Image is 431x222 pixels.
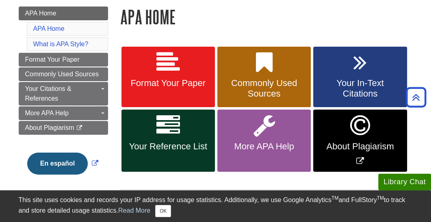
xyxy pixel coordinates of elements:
a: Link opens in new window [25,160,100,167]
a: APA Home [19,6,108,20]
a: Format Your Paper [121,47,215,108]
a: Commonly Used Sources [217,47,311,108]
span: More APA Help [25,110,69,116]
span: Your In-Text Citations [319,78,401,99]
sup: TM [377,195,384,201]
a: Back to Top [403,92,429,103]
a: More APA Help [19,106,108,120]
div: This site uses cookies and records your IP address for usage statistics. Additionally, we use Goo... [19,195,413,217]
h2: What is APA Style? [121,190,412,211]
span: Commonly Used Sources [223,78,305,99]
a: About Plagiarism [19,121,108,135]
button: Library Chat [378,174,431,190]
span: Commonly Used Sources [25,71,99,78]
a: Link opens in new window [313,110,407,172]
span: About Plagiarism [319,141,401,152]
sup: TM [331,195,338,201]
span: Format Your Paper [25,56,80,63]
button: En español [27,153,88,175]
a: APA Home [33,25,65,32]
a: Your Citations & References [19,82,108,106]
a: More APA Help [217,110,311,172]
a: Commonly Used Sources [19,67,108,81]
a: Read More [118,207,150,214]
span: More APA Help [223,141,305,152]
span: Your Citations & References [25,85,71,102]
i: This link opens in a new window [76,125,83,131]
a: Your In-Text Citations [313,47,407,108]
span: Your Reference List [128,141,209,152]
button: Close [155,205,171,217]
span: APA Home [25,10,56,17]
span: Format Your Paper [128,78,209,88]
h1: APA Home [120,6,413,27]
a: Format Your Paper [19,53,108,67]
div: Guide Page Menu [19,6,108,188]
a: Your Reference List [121,110,215,172]
a: What is APA Style? [33,41,89,47]
span: About Plagiarism [25,124,74,131]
